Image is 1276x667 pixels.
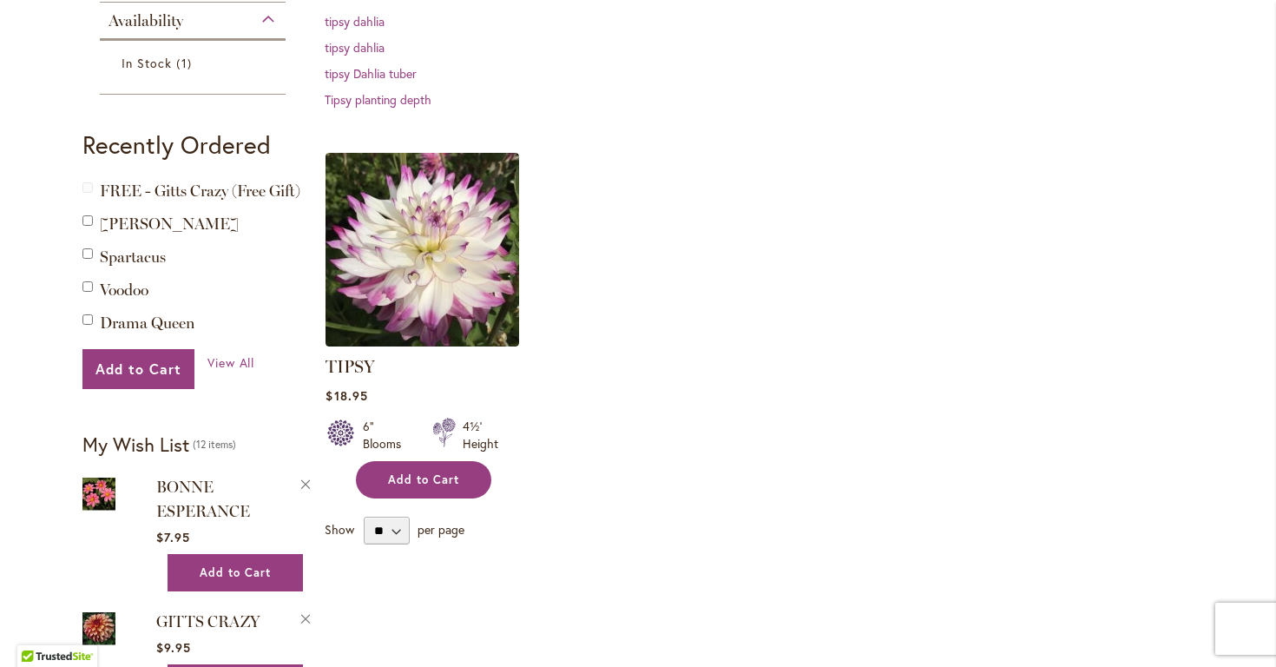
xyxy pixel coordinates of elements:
a: Voodoo [100,281,148,300]
span: View All [207,354,255,371]
a: tipsy Dahlia tuber [325,65,417,82]
a: Gitts Crazy [82,609,115,651]
a: View All [207,354,255,372]
a: Spartacus [100,248,166,267]
a: tipsy dahlia [325,13,385,30]
span: Add to Cart [95,360,181,378]
button: Add to Cart [168,554,303,591]
strong: Recently Ordered [82,129,271,161]
span: $18.95 [326,387,367,404]
a: BONNE ESPERANCE [82,474,115,517]
img: BONNE ESPERANCE [82,474,115,513]
a: Tipsy planting depth [325,91,431,108]
span: Show [325,521,354,538]
a: BONNE ESPERANCE [156,478,250,521]
a: [PERSON_NAME] [100,215,239,234]
span: $9.95 [156,639,191,656]
button: Add to Cart [356,461,491,499]
span: Availability [109,11,183,30]
span: $7.95 [156,529,190,545]
span: FREE - Gitts Crazy (Free Gift) [100,182,300,201]
div: 6" Blooms [363,418,411,452]
span: Add to Cart [388,472,459,487]
iframe: Launch Accessibility Center [13,605,62,654]
div: 4½' Height [463,418,498,452]
img: TIPSY [326,153,519,347]
span: 12 items [193,438,236,451]
a: In Stock 1 [122,54,268,72]
img: Gitts Crazy [82,609,115,648]
span: 1 [176,54,195,72]
a: GITTS CRAZY [156,612,260,631]
span: In Stock [122,55,172,71]
strong: My Wish List [82,432,189,457]
button: Add to Cart [82,349,194,389]
a: TIPSY [326,333,519,350]
a: tipsy dahlia [325,39,385,56]
span: Add to Cart [200,565,271,580]
a: Drama Queen [100,314,195,333]
a: TIPSY [326,356,375,377]
span: per page [418,521,464,538]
